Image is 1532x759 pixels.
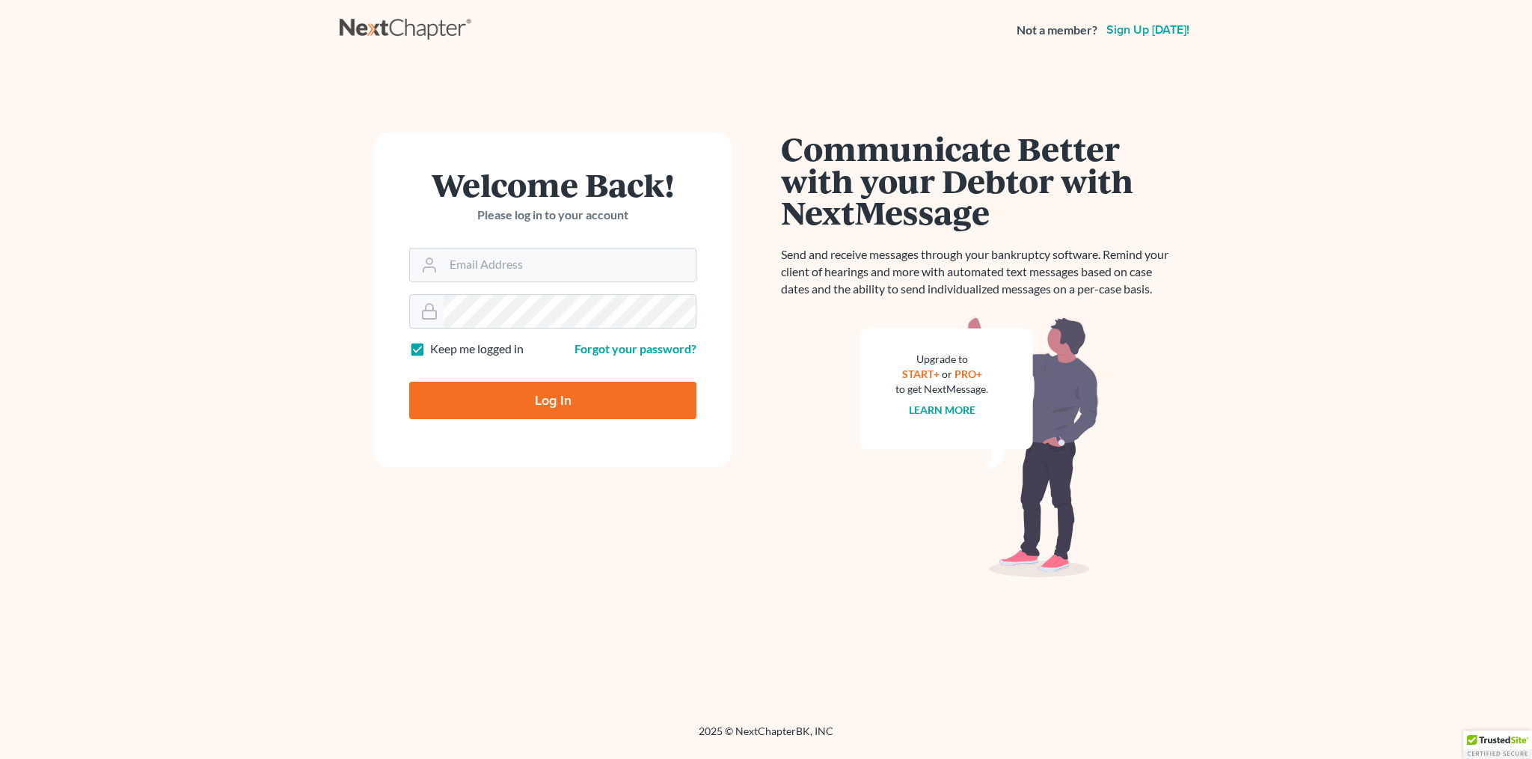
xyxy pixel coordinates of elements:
[1103,24,1192,36] a: Sign up [DATE]!
[409,207,696,224] p: Please log in to your account
[781,132,1177,228] h1: Communicate Better with your Debtor with NextMessage
[902,368,940,380] a: START+
[409,382,696,419] input: Log In
[430,341,524,358] label: Keep me logged in
[942,368,952,380] span: or
[574,341,696,356] a: Forgot your password?
[909,403,975,416] a: Learn more
[955,368,982,380] a: PRO+
[409,168,696,201] h1: Welcome Back!
[860,316,1099,578] img: nextmessage_bg-59042aed3d76b12b5cd301f8e5b87938c9018125f34e5fa2b7a6b67550977c72.svg
[1017,22,1097,39] strong: Not a member?
[781,246,1177,298] p: Send and receive messages through your bankruptcy software. Remind your client of hearings and mo...
[895,382,988,397] div: to get NextMessage.
[1463,731,1532,759] div: TrustedSite Certified
[444,249,696,281] input: Email Address
[895,352,988,367] div: Upgrade to
[340,724,1192,751] div: 2025 © NextChapterBK, INC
